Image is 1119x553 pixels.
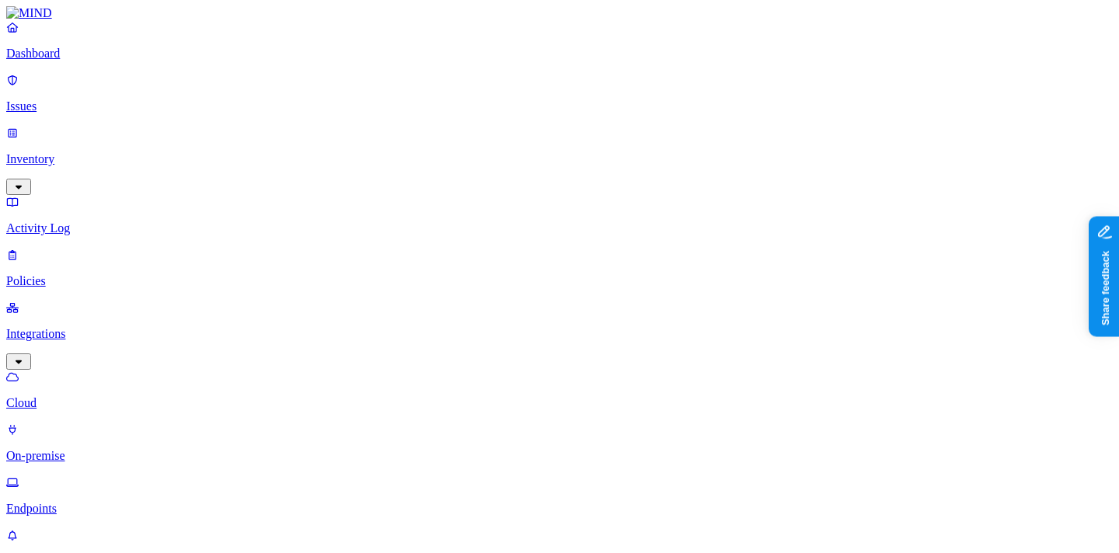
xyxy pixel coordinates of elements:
a: Integrations [6,301,1113,367]
p: Issues [6,99,1113,113]
p: On-premise [6,449,1113,463]
a: Dashboard [6,20,1113,61]
p: Dashboard [6,47,1113,61]
a: Policies [6,248,1113,288]
p: Endpoints [6,502,1113,516]
p: Integrations [6,327,1113,341]
p: Inventory [6,152,1113,166]
a: Inventory [6,126,1113,193]
a: Issues [6,73,1113,113]
a: On-premise [6,423,1113,463]
a: Cloud [6,370,1113,410]
p: Activity Log [6,221,1113,235]
img: MIND [6,6,52,20]
a: Endpoints [6,475,1113,516]
p: Policies [6,274,1113,288]
p: Cloud [6,396,1113,410]
a: MIND [6,6,1113,20]
a: Activity Log [6,195,1113,235]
